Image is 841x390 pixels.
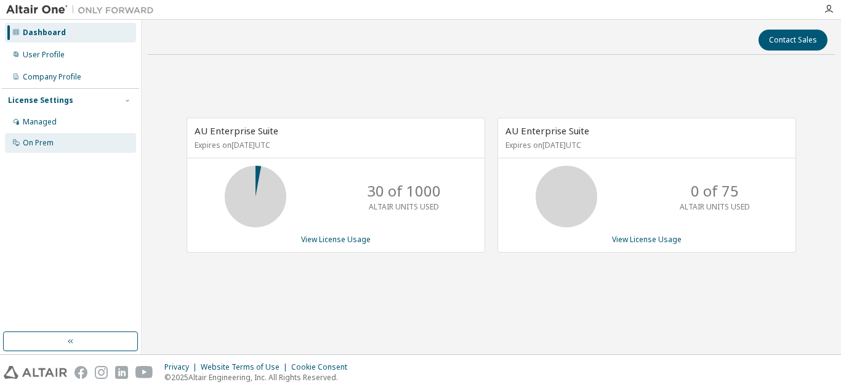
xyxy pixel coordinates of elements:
[367,181,441,201] p: 30 of 1000
[164,372,355,383] p: © 2025 Altair Engineering, Inc. All Rights Reserved.
[23,50,65,60] div: User Profile
[291,362,355,372] div: Cookie Consent
[4,366,67,379] img: altair_logo.svg
[680,201,750,212] p: ALTAIR UNITS USED
[95,366,108,379] img: instagram.svg
[759,30,827,51] button: Contact Sales
[23,28,66,38] div: Dashboard
[195,124,278,137] span: AU Enterprise Suite
[369,201,439,212] p: ALTAIR UNITS USED
[23,117,57,127] div: Managed
[135,366,153,379] img: youtube.svg
[505,140,785,150] p: Expires on [DATE] UTC
[612,234,682,245] a: View License Usage
[301,234,371,245] a: View License Usage
[201,362,291,372] div: Website Terms of Use
[23,138,54,148] div: On Prem
[74,366,87,379] img: facebook.svg
[6,4,160,16] img: Altair One
[115,366,128,379] img: linkedin.svg
[505,124,589,137] span: AU Enterprise Suite
[195,140,474,150] p: Expires on [DATE] UTC
[164,362,201,372] div: Privacy
[23,72,81,82] div: Company Profile
[8,95,73,105] div: License Settings
[691,181,739,201] p: 0 of 75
